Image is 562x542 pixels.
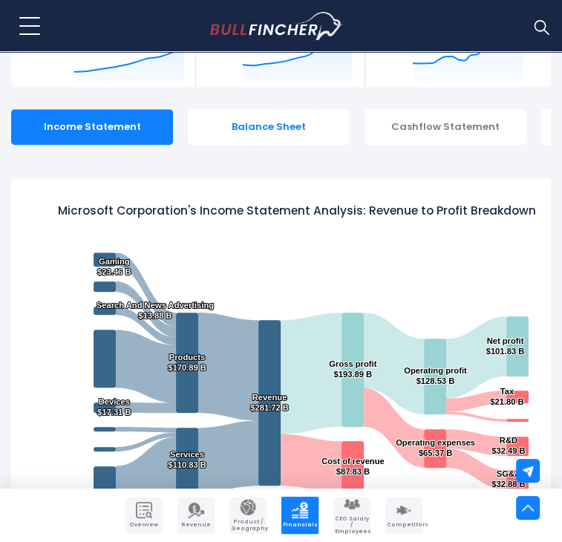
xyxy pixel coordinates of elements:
[486,336,525,356] text: Net profit $101.83 B
[365,109,526,145] div: Cashflow Statement
[491,469,525,489] text: SG&A $32.88 B
[335,516,369,535] span: CEO Salary / Employees
[490,387,523,406] text: Tax $21.80 B
[125,497,163,534] a: Company Overview
[387,522,421,528] span: Competitors
[97,301,214,320] text: Search And News Advertising $13.88 B
[385,497,422,534] a: Company Competitors
[491,436,525,455] text: R&D $32.49 B
[177,497,215,534] a: Company Revenue
[58,203,536,218] tspan: Microsoft Corporation's Income Statement Analysis: Revenue to Profit Breakdown
[229,497,267,534] a: Company Product/Geography
[250,393,289,412] text: Revenue $281.72 B
[188,109,350,145] div: Balance Sheet
[210,12,343,40] img: Bullfincher logo
[179,522,213,528] span: Revenue
[168,450,206,469] text: Services $110.83 B
[97,257,131,276] text: Gaming $23.46 B
[396,438,475,457] text: Operating expenses $65.37 B
[321,457,385,476] text: Cost of revenue $87.83 B
[168,353,206,372] text: Products $170.89 B
[11,109,173,145] div: Income Statement
[210,12,370,40] a: Go to homepage
[97,397,131,417] text: Devices $17.31 B
[283,522,317,528] span: Financials
[231,519,265,532] span: Product / Geography
[127,522,161,528] span: Overview
[333,497,370,534] a: Company Employees
[281,497,318,534] a: Company Financials
[329,359,376,379] text: Gross profit $193.89 B
[404,366,467,385] text: Operating profit $128.53 B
